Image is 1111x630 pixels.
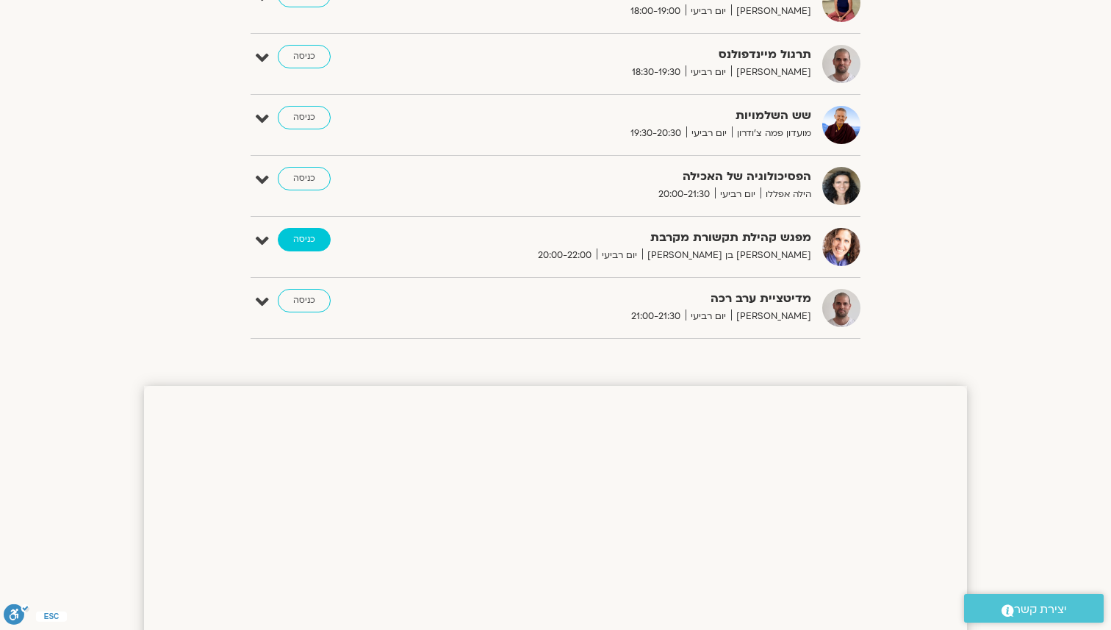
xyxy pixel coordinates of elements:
span: 21:00-21:30 [626,309,686,324]
strong: שש השלמויות [451,106,811,126]
a: כניסה [278,106,331,129]
span: יצירת קשר [1014,600,1067,620]
span: [PERSON_NAME] [731,65,811,80]
a: כניסה [278,228,331,251]
span: [PERSON_NAME] בן [PERSON_NAME] [642,248,811,263]
strong: תרגול מיינדפולנס [451,45,811,65]
span: 19:30-20:30 [625,126,686,141]
span: יום רביעי [686,4,731,19]
span: יום רביעי [686,309,731,324]
strong: הפסיכולוגיה של האכילה [451,167,811,187]
span: 18:00-19:00 [625,4,686,19]
span: יום רביעי [597,248,642,263]
strong: מפגש קהילת תקשורת מקרבת [451,228,811,248]
span: 20:00-22:00 [533,248,597,263]
a: כניסה [278,45,331,68]
span: 20:00-21:30 [653,187,715,202]
a: כניסה [278,289,331,312]
span: יום רביעי [715,187,761,202]
span: 18:30-19:30 [627,65,686,80]
strong: מדיטציית ערב רכה [451,289,811,309]
a: כניסה [278,167,331,190]
a: יצירת קשר [964,594,1104,623]
span: יום רביעי [686,126,732,141]
span: יום רביעי [686,65,731,80]
span: [PERSON_NAME] [731,4,811,19]
span: [PERSON_NAME] [731,309,811,324]
span: מועדון פמה צ'ודרון [732,126,811,141]
span: הילה אפללו [761,187,811,202]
